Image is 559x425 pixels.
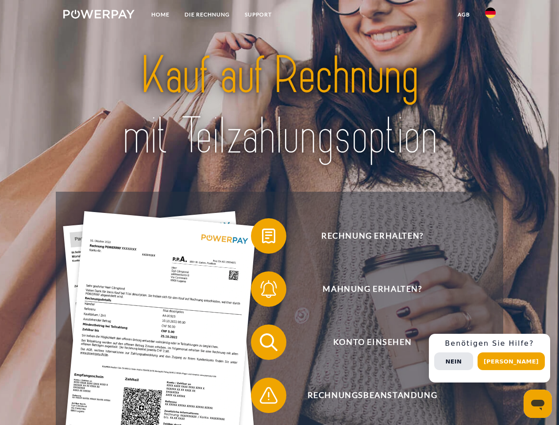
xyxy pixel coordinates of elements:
div: Schnellhilfe [429,334,550,382]
iframe: Schaltfläche zum Öffnen des Messaging-Fensters [524,390,552,418]
img: qb_bell.svg [258,278,280,300]
h3: Benötigen Sie Hilfe? [434,339,545,348]
button: Rechnungsbeanstandung [251,378,481,413]
img: de [485,8,496,18]
button: Rechnung erhalten? [251,218,481,254]
img: qb_search.svg [258,331,280,353]
button: [PERSON_NAME] [478,352,545,370]
span: Rechnungsbeanstandung [264,378,481,413]
img: logo-powerpay-white.svg [63,10,135,19]
a: Home [144,7,177,23]
img: title-powerpay_de.svg [85,42,474,170]
span: Mahnung erhalten? [264,271,481,307]
a: agb [450,7,478,23]
a: DIE RECHNUNG [177,7,237,23]
button: Mahnung erhalten? [251,271,481,307]
button: Konto einsehen [251,325,481,360]
button: Nein [434,352,473,370]
a: SUPPORT [237,7,279,23]
img: qb_warning.svg [258,384,280,406]
img: qb_bill.svg [258,225,280,247]
span: Konto einsehen [264,325,481,360]
span: Rechnung erhalten? [264,218,481,254]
